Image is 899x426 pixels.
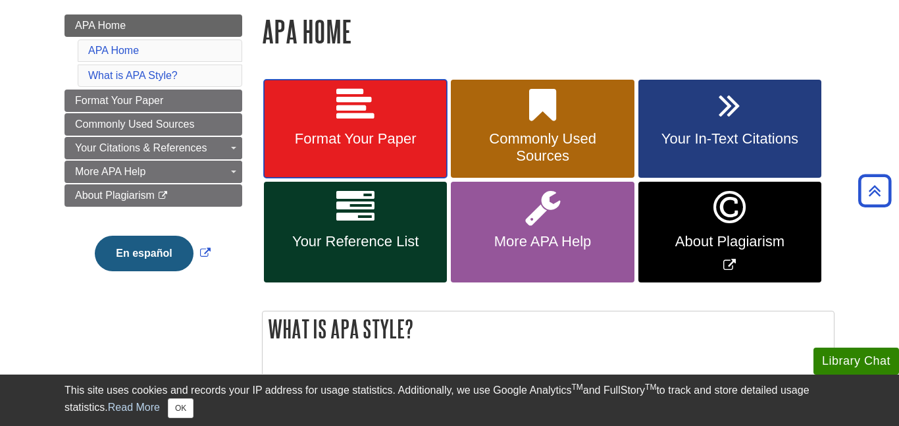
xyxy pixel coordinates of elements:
[264,80,447,178] a: Format Your Paper
[75,190,155,201] span: About Plagiarism
[451,80,634,178] a: Commonly Used Sources
[264,182,447,282] a: Your Reference List
[274,233,437,250] span: Your Reference List
[64,184,242,207] a: About Plagiarism
[88,45,139,56] a: APA Home
[645,383,656,392] sup: TM
[64,113,242,136] a: Commonly Used Sources
[451,182,634,282] a: More APA Help
[64,383,835,418] div: This site uses cookies and records your IP address for usage statistics. Additionally, we use Goo...
[638,182,821,282] a: Link opens in new window
[75,95,163,106] span: Format Your Paper
[571,383,582,392] sup: TM
[274,130,437,147] span: Format Your Paper
[64,14,242,37] a: APA Home
[91,248,213,259] a: Link opens in new window
[88,70,178,81] a: What is APA Style?
[262,14,835,48] h1: APA Home
[648,130,811,147] span: Your In-Text Citations
[75,20,126,31] span: APA Home
[75,142,207,153] span: Your Citations & References
[854,182,896,200] a: Back to Top
[75,166,145,177] span: More APA Help
[75,119,194,130] span: Commonly Used Sources
[461,130,624,165] span: Commonly Used Sources
[95,236,193,271] button: En español
[461,233,624,250] span: More APA Help
[157,192,168,200] i: This link opens in a new window
[64,90,242,112] a: Format Your Paper
[168,398,193,418] button: Close
[813,348,899,375] button: Library Chat
[263,311,834,346] h2: What is APA Style?
[638,80,821,178] a: Your In-Text Citations
[64,137,242,159] a: Your Citations & References
[108,402,160,413] a: Read More
[648,233,811,250] span: About Plagiarism
[64,161,242,183] a: More APA Help
[64,14,242,294] div: Guide Page Menu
